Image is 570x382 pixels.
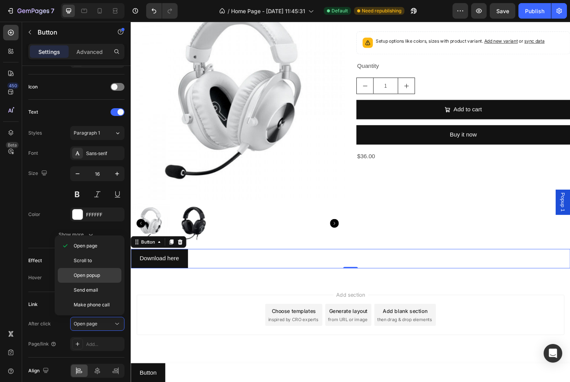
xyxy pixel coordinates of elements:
[454,181,461,201] span: Popup 1
[146,3,178,19] div: Undo/Redo
[28,301,38,308] div: Link
[28,320,51,327] div: After click
[70,126,124,140] button: Paragraph 1
[28,109,38,116] div: Text
[28,228,124,242] button: Show more
[257,59,283,76] input: quantity
[210,302,251,310] div: Generate layout
[410,17,438,23] span: or
[28,83,38,90] div: Icon
[239,83,465,103] button: Add to cart
[149,302,196,310] div: Choose templates
[544,344,562,363] div: Open Intercom Messenger
[362,7,401,14] span: Need republishing
[259,17,438,24] p: Setup options like colors, sizes with product variant.
[28,341,57,347] div: Page/link
[38,28,104,37] p: Button
[10,230,27,237] div: Button
[28,366,50,376] div: Align
[86,341,123,348] div: Add...
[28,150,38,157] div: Font
[86,150,123,157] div: Sans-serif
[342,87,371,99] div: Add to cart
[51,6,54,16] p: 7
[70,317,124,331] button: Open page
[9,366,27,377] p: Button
[6,209,16,218] button: Carousel Back Arrow
[211,209,220,218] button: Carousel Next Arrow
[417,17,438,23] span: sync data
[239,40,465,53] div: Quantity
[74,287,98,294] span: Send email
[3,3,58,19] button: 7
[6,142,19,148] div: Beta
[214,285,251,293] span: Add section
[239,59,257,76] button: decrement
[231,7,305,15] span: Home Page - [DATE] 11:45:31
[239,136,465,149] div: $36.00
[74,301,110,308] span: Make phone call
[374,17,410,23] span: Add new variant
[9,245,51,256] p: Download here
[28,130,42,137] div: Styles
[59,231,95,239] div: Show more
[490,3,515,19] button: Save
[38,48,60,56] p: Settings
[332,7,348,14] span: Default
[228,7,230,15] span: /
[74,130,100,137] span: Paragraph 1
[209,312,250,319] span: from URL or image
[338,114,366,125] div: Buy it now
[518,3,551,19] button: Publish
[267,302,314,310] div: Add blank section
[261,312,319,319] span: then drag & drop elements
[9,245,51,256] div: Rich Text Editor. Editing area: main
[74,242,97,249] span: Open page
[28,257,42,264] div: Effect
[74,272,100,279] span: Open popup
[283,59,301,76] button: increment
[525,7,544,15] div: Publish
[76,48,103,56] p: Advanced
[86,211,123,218] div: FFFFFF
[28,211,40,218] div: Color
[28,168,49,179] div: Size
[496,8,509,14] span: Save
[74,321,97,327] span: Open page
[74,257,92,264] span: Scroll to
[239,109,465,130] button: Buy it now
[28,274,42,281] div: Hover
[7,83,19,89] div: 450
[145,312,199,319] span: inspired by CRO experts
